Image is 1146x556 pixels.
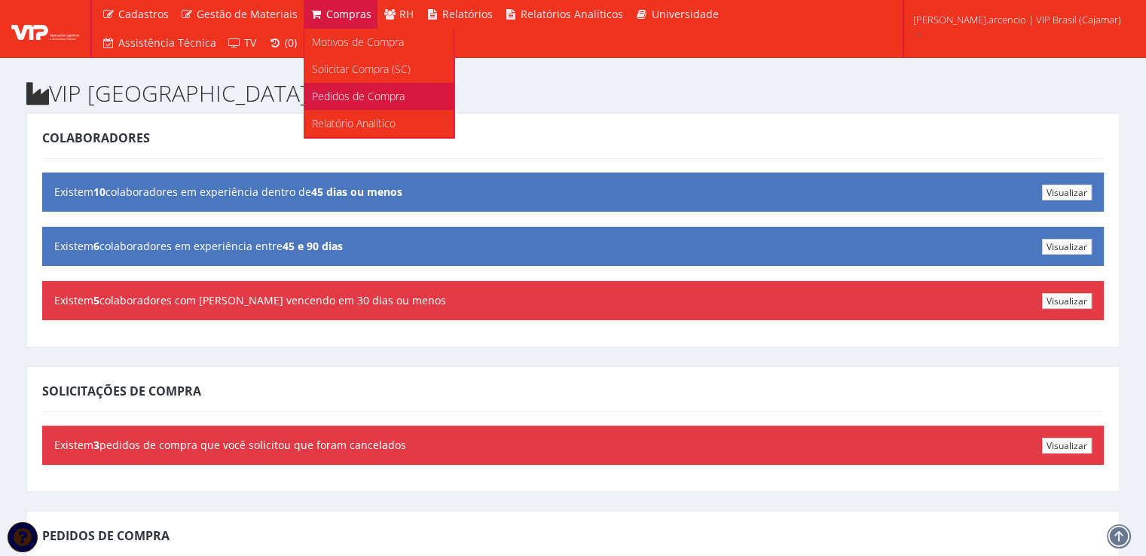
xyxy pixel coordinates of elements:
span: [PERSON_NAME].arcencio | VIP Brasil (Cajamar) [913,12,1121,27]
a: Assistência Técnica [96,29,222,57]
span: Relatórios [442,7,493,21]
span: Relatórios Analíticos [521,7,623,21]
b: 10 [93,185,105,199]
span: Assistência Técnica [118,35,216,50]
span: Cadastros [118,7,169,21]
h2: VIP [GEOGRAPHIC_DATA] (Cajamar) [26,81,1120,105]
div: Existem colaboradores com [PERSON_NAME] vencendo em 30 dias ou menos [42,281,1104,320]
b: 5 [93,293,99,307]
a: TV [222,29,263,57]
b: 45 e 90 dias [283,239,343,253]
b: 6 [93,239,99,253]
b: 45 dias ou menos [311,185,402,199]
div: Existem colaboradores em experiência entre [42,227,1104,266]
img: logo [11,17,79,40]
span: Motivos de Compra [312,35,404,49]
span: Universidade [652,7,719,21]
div: Existem colaboradores em experiência dentro de [42,173,1104,212]
a: Visualizar [1042,185,1092,200]
span: Gestão de Materiais [197,7,298,21]
span: Solicitações de Compra [42,383,201,399]
a: Visualizar [1042,438,1092,454]
a: Relatório Analítico [304,110,454,137]
span: TV [244,35,256,50]
span: Compras [326,7,371,21]
a: Visualizar [1042,239,1092,255]
b: 3 [93,438,99,452]
a: Pedidos de Compra [304,83,454,110]
span: Pedidos de Compra [312,89,405,103]
a: (0) [262,29,303,57]
span: RH [399,7,414,21]
span: Relatório Analítico [312,116,396,130]
span: Solicitar Compra (SC) [312,62,411,76]
div: Existem pedidos de compra que você solicitou que foram cancelados [42,426,1104,465]
span: Pedidos de Compra [42,527,170,544]
span: (0) [285,35,297,50]
a: Visualizar [1042,293,1092,309]
span: Colaboradores [42,130,150,146]
a: Motivos de Compra [304,29,454,56]
a: Solicitar Compra (SC) [304,56,454,83]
